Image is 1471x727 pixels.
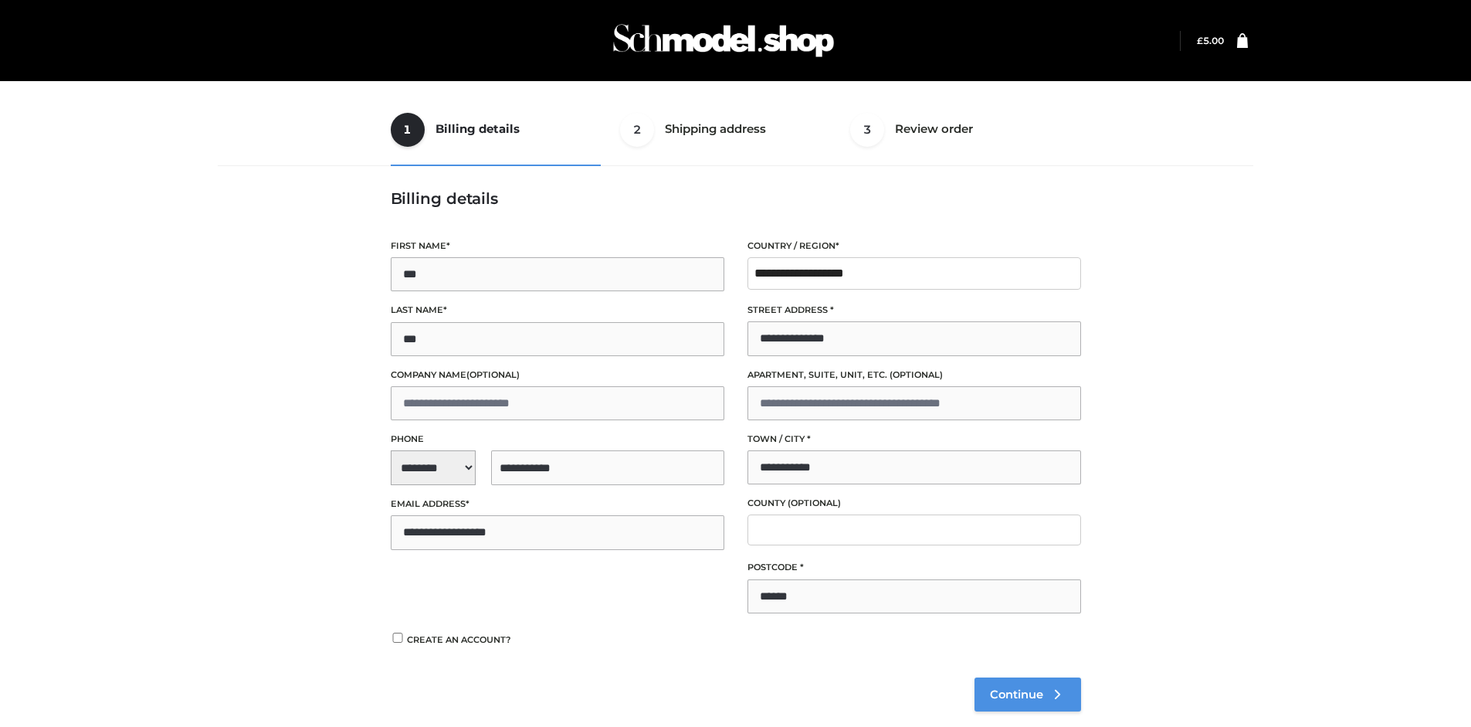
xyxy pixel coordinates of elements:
span: (optional) [466,369,520,380]
label: Town / City [747,432,1081,447]
img: Schmodel Admin 964 [608,10,839,71]
label: County [747,496,1081,511]
a: Continue [974,678,1081,712]
label: First name [391,239,724,253]
label: Street address [747,303,1081,318]
label: Apartment, suite, unit, etc. [747,368,1081,382]
h3: Billing details [391,189,1081,208]
input: Create an account? [391,633,405,643]
span: Continue [990,688,1043,702]
span: £ [1197,35,1203,46]
span: (optional) [890,369,943,380]
label: Country / Region [747,239,1081,253]
span: (optional) [788,498,841,508]
label: Phone [391,432,724,447]
label: Email address [391,497,724,511]
label: Last name [391,303,724,318]
a: £5.00 [1197,35,1224,46]
span: Create an account? [407,634,511,645]
label: Postcode [747,560,1081,575]
bdi: 5.00 [1197,35,1224,46]
label: Company name [391,368,724,382]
